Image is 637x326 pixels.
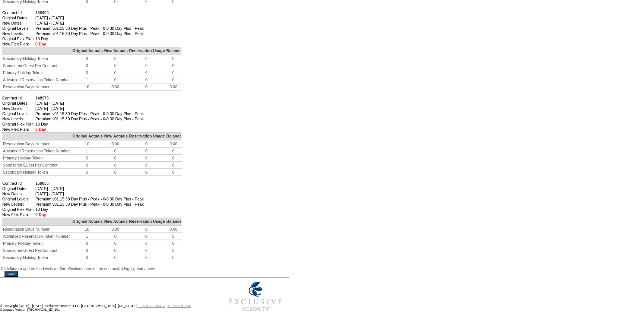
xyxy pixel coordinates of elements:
td: 0 [165,55,182,62]
td: New Dates: [2,192,35,196]
td: Secondary Holiday Token [2,254,71,261]
input: Save [4,271,18,277]
td: 0 [128,162,165,169]
td: Premium v01.15 30 Day Plus - Peak - 0-0 30 Day Plus - Peak [35,202,144,206]
td: 0 [128,148,165,155]
td: 0 [103,148,128,155]
td: 0 [71,162,103,169]
td: 0 [71,240,103,247]
td: New Flex Plan: [2,127,35,132]
td: 10 Day [35,37,144,41]
td: [DATE] - [DATE] [35,186,144,191]
td: 0 [128,155,165,162]
td: 0 [165,169,182,176]
td: 0 [71,55,103,62]
td: [DATE] - [DATE] [35,16,144,20]
td: Original Actuals [71,218,103,226]
td: 0 [128,233,165,240]
td: Premium v01.15 30 Day Plus - Peak - 0-0 30 Day Plus - Peak [35,111,144,116]
td: Reservation Days Number [2,226,71,233]
td: Balance [165,133,182,140]
td: Primary Holiday Token [2,69,71,76]
td: 1 [71,148,103,155]
td: 0 [128,247,165,254]
td: 0 [128,254,165,261]
b: Save [9,266,19,271]
td: Advanced Reservation Token Number [2,76,71,83]
td: Premium v01.15 30 Day Plus - Peak - 0-0 30 Day Plus - Peak [35,197,144,201]
a: TERMS OF USE [168,304,191,308]
td: 148975 [35,96,144,100]
td: Original Flex Plan: [2,122,35,126]
td: Contract Id: [2,96,35,100]
td: 0 [165,162,182,169]
td: [DATE] - [DATE] [35,192,144,196]
td: [DATE] - [DATE] [35,21,144,25]
td: Sponsored Guest Per Contract [2,62,71,69]
td: 0 [165,254,182,261]
td: 0 [71,62,103,69]
img: Exclusive Resorts [222,278,289,315]
td: Balance [165,218,182,226]
td: Reservation Usage [128,47,165,55]
td: 0 [128,76,165,83]
td: 1 [71,76,103,83]
td: Sponsored Guest Per Contract [2,162,71,169]
td: New Flex Plan: [2,212,35,217]
td: 0 [165,247,182,254]
td: Contract Id: [2,10,35,15]
td: 0 [128,62,165,69]
td: 0 Day [35,212,144,217]
td: Original Dates: [2,101,35,105]
td: 0 [103,169,128,176]
td: Reservation Days Number [2,83,71,91]
td: 0 Day [35,127,144,132]
td: Original Actuals [71,47,103,55]
td: 10 [71,226,103,233]
td: 0 [103,62,128,69]
td: 0 [165,76,182,83]
td: Secondary Holiday Token [2,55,71,62]
td: 0 [71,247,103,254]
td: Reservation Days Number [2,140,71,148]
td: 0 [165,155,182,162]
td: 10 Day [35,122,144,126]
td: 0.00 [165,83,182,91]
td: 0 [103,55,128,62]
td: 0 [165,240,182,247]
td: Primary Holiday Token [2,240,71,247]
td: New Dates: [2,21,35,25]
td: 0 [103,247,128,254]
td: Premium v01.15 30 Day Plus - Peak - 0-0 30 Day Plus - Peak [35,26,144,31]
td: New Actuals [103,218,128,226]
td: 159655 [35,181,144,186]
td: 0.00 [103,140,128,148]
td: Original Dates: [2,186,35,191]
td: 10 Day [35,207,144,212]
td: 0 [71,155,103,162]
td: Original Levels: [2,26,35,31]
td: New Actuals [103,47,128,55]
td: 0 Day [35,42,144,46]
td: Advanced Reservation Token Number [2,233,71,240]
td: 10 [71,83,103,91]
td: 0 [128,69,165,76]
td: New Levels: [2,202,35,206]
p: Click to update the levels and/or effective dates of the contract(s) highlighted above. [1,266,288,271]
td: Reservation Usage [128,218,165,226]
td: Primary Holiday Token [2,155,71,162]
td: New Dates: [2,106,35,111]
td: Original Actuals [71,133,103,140]
td: Balance [165,47,182,55]
td: 0 [165,62,182,69]
td: 10 [71,140,103,148]
td: 0 [103,233,128,240]
td: Premium v01.15 30 Day Plus - Peak - 0-0 30 Day Plus - Peak [35,31,144,36]
td: 0 [128,169,165,176]
td: 0 [103,240,128,247]
td: 0 [128,140,165,148]
td: 0 [103,76,128,83]
td: Contract Id: [2,181,35,186]
td: Original Flex Plan: [2,37,35,41]
td: 0 [103,254,128,261]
